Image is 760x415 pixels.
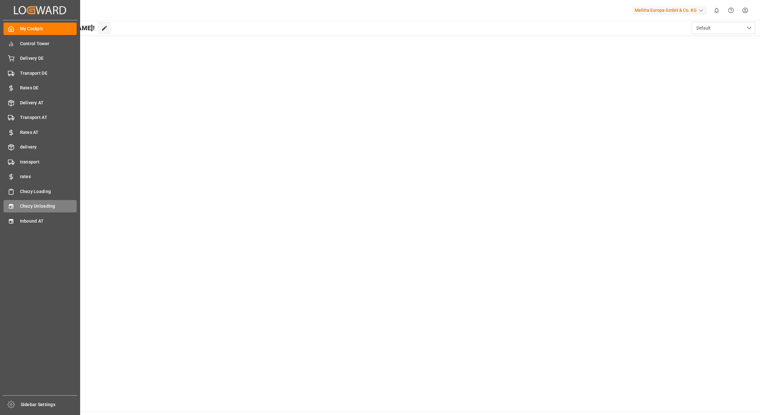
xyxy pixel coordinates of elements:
[632,4,709,16] button: Melitta Europa GmbH & Co. KG
[3,67,77,79] a: Transport DE
[20,85,77,91] span: Rates DE
[3,96,77,109] a: Delivery AT
[709,3,724,17] button: show 0 new notifications
[3,23,77,35] a: My Cockpit
[3,82,77,94] a: Rates DE
[21,401,78,408] span: Sidebar Settings
[3,141,77,153] a: delivery
[3,170,77,183] a: rates
[724,3,738,17] button: Help Center
[696,25,711,31] span: Default
[20,70,77,77] span: Transport DE
[20,114,77,121] span: Transport AT
[20,144,77,150] span: delivery
[3,215,77,227] a: Inbound AT
[692,22,755,34] button: open menu
[3,52,77,65] a: Delivery DE
[20,188,77,195] span: Chezy Loading
[20,55,77,62] span: Delivery DE
[3,185,77,197] a: Chezy Loading
[20,25,77,32] span: My Cockpit
[3,126,77,138] a: Rates AT
[20,173,77,180] span: rates
[3,111,77,124] a: Transport AT
[20,129,77,136] span: Rates AT
[20,100,77,106] span: Delivery AT
[3,156,77,168] a: transport
[20,159,77,165] span: transport
[3,200,77,212] a: Chezy Unloading
[20,40,77,47] span: Control Tower
[632,6,707,15] div: Melitta Europa GmbH & Co. KG
[3,37,77,50] a: Control Tower
[20,203,77,210] span: Chezy Unloading
[20,218,77,225] span: Inbound AT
